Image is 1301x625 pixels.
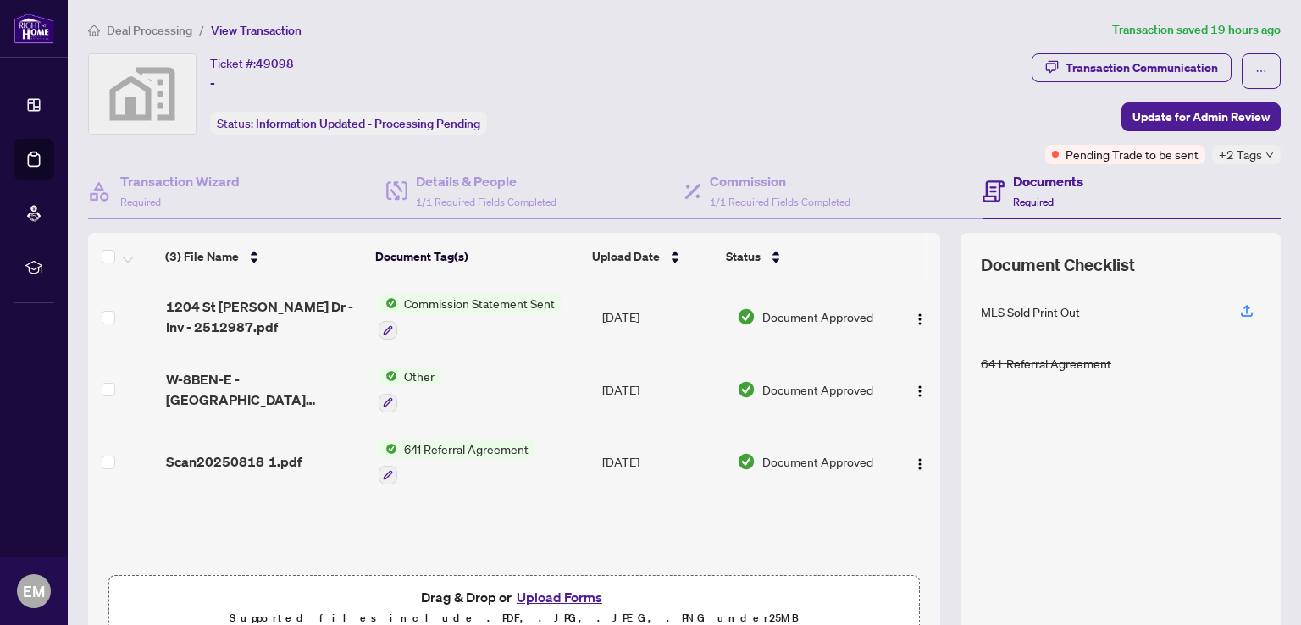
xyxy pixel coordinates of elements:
button: Status IconCommission Statement Sent [379,294,562,340]
span: 1/1 Required Fields Completed [710,196,850,208]
button: Logo [906,303,933,330]
span: 1204 St [PERSON_NAME] Dr - Inv - 2512987.pdf [166,296,364,337]
img: Document Status [737,452,756,471]
img: Document Status [737,307,756,326]
div: 641 Referral Agreement [981,354,1111,373]
img: Logo [913,312,927,326]
span: Document Approved [762,380,873,399]
span: home [88,25,100,36]
button: Update for Admin Review [1121,102,1281,131]
h4: Details & People [416,171,556,191]
div: Ticket #: [210,53,294,73]
span: Scan20250818 1.pdf [166,451,302,472]
span: Status [726,247,761,266]
th: Upload Date [585,233,718,280]
td: [DATE] [595,353,730,426]
span: Document Approved [762,452,873,471]
span: Deal Processing [107,23,192,38]
span: 49098 [256,56,294,71]
img: Logo [913,384,927,398]
h4: Documents [1013,171,1083,191]
th: (3) File Name [158,233,368,280]
li: / [199,20,204,40]
span: ellipsis [1255,65,1267,77]
button: Logo [906,376,933,403]
button: Upload Forms [512,586,607,608]
span: +2 Tags [1219,145,1262,164]
span: Required [1013,196,1054,208]
span: Pending Trade to be sent [1066,145,1199,163]
td: [DATE] [595,280,730,353]
span: Document Approved [762,307,873,326]
button: Logo [906,448,933,475]
span: Upload Date [592,247,660,266]
span: (3) File Name [165,247,239,266]
article: Transaction saved 19 hours ago [1112,20,1281,40]
span: Drag & Drop or [421,586,607,608]
img: Document Status [737,380,756,399]
button: Status Icon641 Referral Agreement [379,440,535,485]
span: View Transaction [211,23,302,38]
td: [DATE] [595,426,730,499]
div: Transaction Communication [1066,54,1218,81]
span: 641 Referral Agreement [397,440,535,458]
th: Status [719,233,881,280]
span: 1/1 Required Fields Completed [416,196,556,208]
span: - [210,73,215,93]
th: Document Tag(s) [368,233,585,280]
span: Information Updated - Processing Pending [256,116,480,131]
h4: Transaction Wizard [120,171,240,191]
img: Status Icon [379,294,397,312]
span: Document Checklist [981,253,1135,277]
div: MLS Sold Print Out [981,302,1080,321]
span: Update for Admin Review [1132,103,1270,130]
h4: Commission [710,171,850,191]
span: W-8BEN-E - [GEOGRAPHIC_DATA][PERSON_NAME]pdf [166,369,364,410]
span: Other [397,367,441,385]
span: Commission Statement Sent [397,294,562,312]
span: down [1265,151,1274,159]
span: EM [23,579,45,603]
img: Status Icon [379,367,397,385]
span: Required [120,196,161,208]
div: Status: [210,112,487,135]
img: Status Icon [379,440,397,458]
button: Status IconOther [379,367,441,412]
img: svg%3e [89,54,196,134]
img: Logo [913,457,927,471]
img: logo [14,13,54,44]
button: Transaction Communication [1032,53,1232,82]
